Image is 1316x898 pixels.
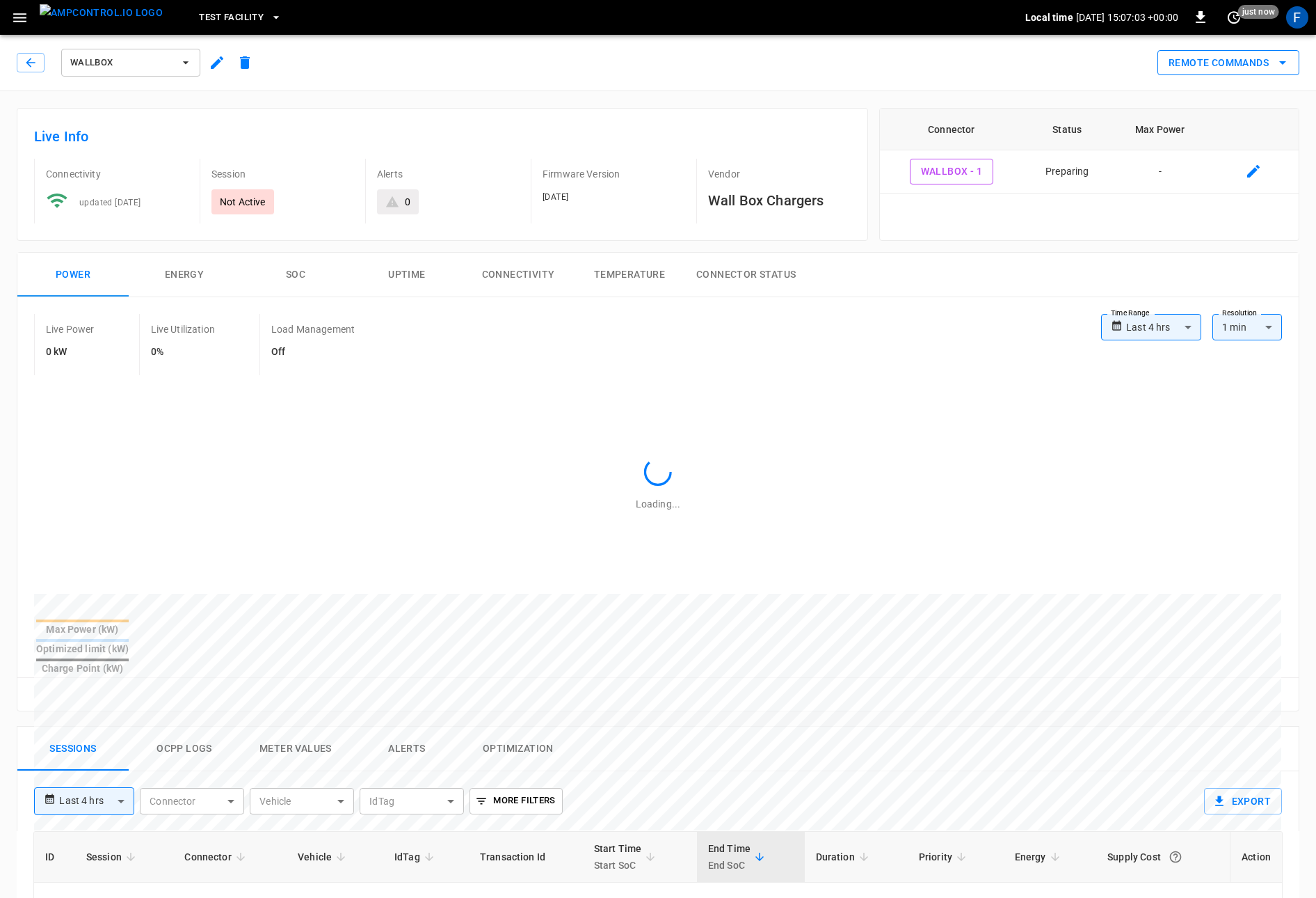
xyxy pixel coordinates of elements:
[46,167,188,181] p: Connectivity
[594,840,660,874] span: Start TimeStart SoC
[1157,50,1299,76] button: Remote Commands
[816,849,873,865] span: Duration
[708,167,851,181] p: Vendor
[240,727,351,771] button: Meter Values
[1023,150,1112,194] td: Preparing
[1025,10,1073,24] p: Local time
[463,253,574,297] button: Connectivity
[463,727,574,771] button: Optimization
[211,167,354,181] p: Session
[470,788,562,814] button: More Filters
[1286,6,1308,29] div: profile-icon
[17,727,129,771] button: Sessions
[298,849,350,865] span: Vehicle
[1112,109,1208,150] th: Max Power
[40,4,163,22] img: ampcontrol.io logo
[1230,832,1282,883] th: Action
[1023,109,1112,150] th: Status
[1157,50,1299,76] div: remote commands options
[34,125,851,148] h6: Live Info
[86,849,140,865] span: Session
[1112,150,1208,194] td: -
[1076,10,1178,24] p: [DATE] 15:07:03 +00:00
[708,840,751,874] div: End Time
[685,253,807,297] button: Connector Status
[377,167,520,181] p: Alerts
[1163,844,1188,869] button: The cost of your charging session based on your supply rates
[351,253,463,297] button: Uptime
[708,189,851,212] h6: Wall Box Chargers
[34,832,75,883] th: ID
[193,4,287,31] button: Test Facility
[1223,6,1245,29] button: set refresh interval
[184,849,249,865] span: Connector
[351,727,463,771] button: Alerts
[1015,849,1064,865] span: Energy
[543,167,685,181] p: Firmware Version
[880,109,1299,194] table: connector table
[919,849,970,865] span: Priority
[636,498,680,510] span: Loading...
[1107,844,1219,869] div: Supply Cost
[1126,314,1201,340] div: Last 4 hrs
[151,345,215,360] h6: 0%
[1222,308,1257,319] label: Resolution
[240,253,351,297] button: SOC
[574,253,685,297] button: Temperature
[708,857,751,874] p: End SoC
[1212,314,1282,340] div: 1 min
[594,857,642,874] p: Start SoC
[405,195,410,209] div: 0
[1204,788,1282,814] button: Export
[129,253,240,297] button: Energy
[271,345,355,360] h6: Off
[59,788,134,814] div: Last 4 hrs
[17,253,129,297] button: Power
[1111,308,1150,319] label: Time Range
[151,322,215,336] p: Live Utilization
[708,840,769,874] span: End TimeEnd SoC
[220,195,266,209] p: Not Active
[910,159,993,184] button: wallbox - 1
[469,832,583,883] th: Transaction Id
[543,192,568,202] span: [DATE]
[46,322,95,336] p: Live Power
[79,198,141,207] span: updated [DATE]
[880,109,1023,150] th: Connector
[46,345,95,360] h6: 0 kW
[61,49,200,77] button: wallbox
[1238,5,1279,19] span: just now
[199,10,264,26] span: Test Facility
[271,322,355,336] p: Load Management
[70,55,173,71] span: wallbox
[394,849,438,865] span: IdTag
[594,840,642,874] div: Start Time
[129,727,240,771] button: Ocpp logs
